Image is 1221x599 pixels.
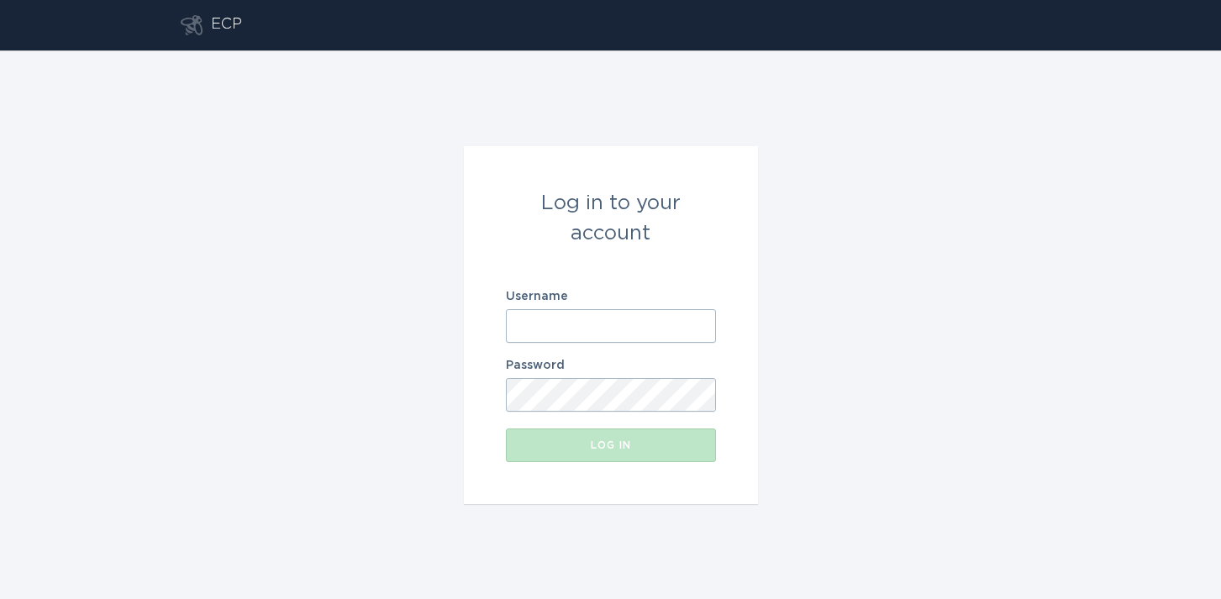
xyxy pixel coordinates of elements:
[506,291,716,302] label: Username
[506,188,716,249] div: Log in to your account
[514,440,708,450] div: Log in
[181,15,203,35] button: Go to dashboard
[506,360,716,371] label: Password
[211,15,242,35] div: ECP
[506,428,716,462] button: Log in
